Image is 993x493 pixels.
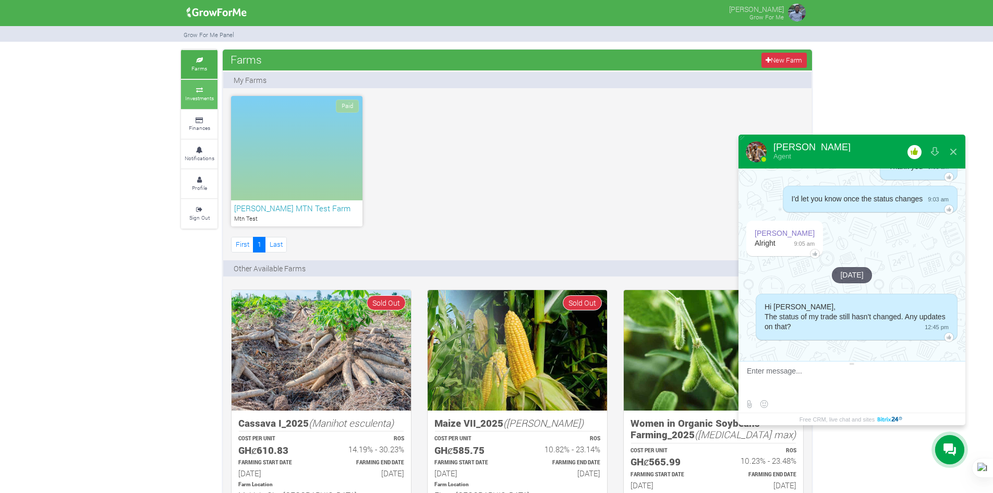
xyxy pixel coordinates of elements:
[238,444,312,456] h5: GHȼ610.83
[631,417,796,441] h5: Women in Organic Soybeans Farming_2025
[434,459,508,467] p: Estimated Farming Start Date
[786,2,807,23] img: growforme image
[434,481,600,489] p: Location of Farm
[800,413,904,425] a: Free CRM, live chat and sites
[238,459,312,467] p: Estimated Farming Start Date
[905,139,924,164] button: Rate our service
[792,195,923,203] span: I'd let you know once the status changes
[743,398,756,411] label: Send file
[331,444,404,454] h6: 14.19% - 30.23%
[189,214,210,221] small: Sign Out
[181,140,217,169] a: Notifications
[527,459,600,467] p: Estimated Farming End Date
[923,194,949,204] span: 9:03 am
[234,214,359,223] p: Mtn Test
[184,31,234,39] small: Grow For Me Panel
[729,2,784,15] p: [PERSON_NAME]
[192,184,207,191] small: Profile
[238,481,404,489] p: Location of Farm
[189,124,210,131] small: Finances
[191,65,207,72] small: Farms
[631,447,704,455] p: COST PER UNIT
[238,417,404,429] h5: Cassava I_2025
[631,456,704,468] h5: GHȼ565.99
[723,447,796,455] p: ROS
[631,471,704,479] p: Estimated Farming Start Date
[800,413,875,425] span: Free CRM, live chat and sites
[231,96,362,226] a: Paid [PERSON_NAME] MTN Test Farm Mtn Test
[773,152,851,161] div: Agent
[434,468,508,478] h6: [DATE]
[695,428,796,441] i: ([MEDICAL_DATA] max)
[755,239,776,247] span: Alright
[181,199,217,228] a: Sign Out
[765,303,946,331] span: Hi [PERSON_NAME], The status of my trade still hasn't changed. Any updates on that?
[761,53,807,68] a: New Farm
[527,468,600,478] h6: [DATE]
[331,468,404,478] h6: [DATE]
[185,94,214,102] small: Investments
[755,229,815,238] div: [PERSON_NAME]
[434,435,508,443] p: COST PER UNIT
[919,322,949,332] span: 12:45 pm
[434,444,508,456] h5: GHȼ585.75
[434,417,600,429] h5: Maize VII_2025
[773,142,851,152] div: [PERSON_NAME]
[181,80,217,109] a: Investments
[234,263,306,274] p: Other Available Farms
[253,237,265,252] a: 1
[925,139,944,164] button: Download conversation history
[232,290,411,411] img: growforme image
[181,110,217,139] a: Finances
[757,398,770,411] button: Select emoticon
[331,459,404,467] p: Estimated Farming End Date
[749,13,784,21] small: Grow For Me
[527,435,600,443] p: ROS
[723,471,796,479] p: Estimated Farming End Date
[527,444,600,454] h6: 10.82% - 23.14%
[231,237,253,252] a: First
[238,435,312,443] p: COST PER UNIT
[234,203,359,213] h6: [PERSON_NAME] MTN Test Farm
[832,267,871,283] div: [DATE]
[631,480,704,490] h6: [DATE]
[183,2,250,23] img: growforme image
[309,416,394,429] i: (Manihot esculenta)
[265,237,287,252] a: Last
[789,238,815,248] span: 9:05 am
[723,456,796,465] h6: 10.23% - 23.48%
[563,295,602,310] span: Sold Out
[367,295,406,310] span: Sold Out
[624,290,803,411] img: growforme image
[238,468,312,478] h6: [DATE]
[428,290,607,411] img: growforme image
[503,416,584,429] i: ([PERSON_NAME])
[231,237,287,252] nav: Page Navigation
[228,49,264,70] span: Farms
[336,100,359,113] span: Paid
[723,480,796,490] h6: [DATE]
[181,170,217,198] a: Profile
[181,50,217,79] a: Farms
[331,435,404,443] p: ROS
[234,75,267,86] p: My Farms
[944,139,963,164] button: Close widget
[185,154,214,162] small: Notifications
